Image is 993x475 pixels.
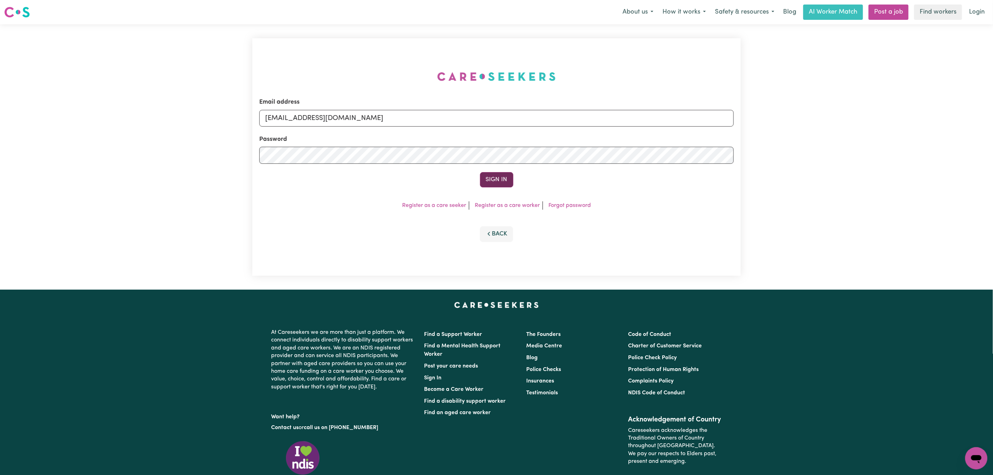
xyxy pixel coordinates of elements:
a: NDIS Code of Conduct [628,390,685,396]
p: Careseekers acknowledges the Traditional Owners of Country throughout [GEOGRAPHIC_DATA]. We pay o... [628,424,722,468]
label: Password [259,135,287,144]
a: Contact us [271,425,299,430]
a: Forgot password [548,203,591,208]
p: At Careseekers we are more than just a platform. We connect individuals directly to disability su... [271,326,416,394]
a: Careseekers logo [4,4,30,20]
a: call us on [PHONE_NUMBER] [304,425,379,430]
a: Register as a care worker [475,203,540,208]
a: Police Checks [526,367,561,372]
a: Police Check Policy [628,355,677,361]
a: Complaints Policy [628,378,674,384]
a: Login [965,5,989,20]
label: Email address [259,98,300,107]
button: Sign In [480,172,513,187]
a: The Founders [526,332,561,337]
a: Code of Conduct [628,332,671,337]
a: Find workers [914,5,962,20]
img: Careseekers logo [4,6,30,18]
a: Careseekers home page [454,302,539,308]
button: Back [480,226,513,242]
a: AI Worker Match [803,5,863,20]
a: Find an aged care worker [424,410,491,416]
h2: Acknowledgement of Country [628,416,722,424]
a: Find a Support Worker [424,332,482,337]
a: Become a Care Worker [424,387,484,392]
a: Find a Mental Health Support Worker [424,343,501,357]
a: Register as a care seeker [402,203,466,208]
iframe: Button to launch messaging window, conversation in progress [965,447,987,469]
a: Protection of Human Rights [628,367,699,372]
p: or [271,421,416,434]
p: Want help? [271,410,416,421]
a: Blog [779,5,800,20]
a: Insurances [526,378,554,384]
a: Post your care needs [424,363,478,369]
a: Post a job [869,5,909,20]
button: How it works [658,5,710,19]
a: Charter of Customer Service [628,343,702,349]
a: Media Centre [526,343,562,349]
a: Find a disability support worker [424,398,506,404]
a: Testimonials [526,390,558,396]
button: About us [618,5,658,19]
a: Blog [526,355,538,361]
input: Email address [259,110,734,127]
a: Sign In [424,375,442,381]
button: Safety & resources [710,5,779,19]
